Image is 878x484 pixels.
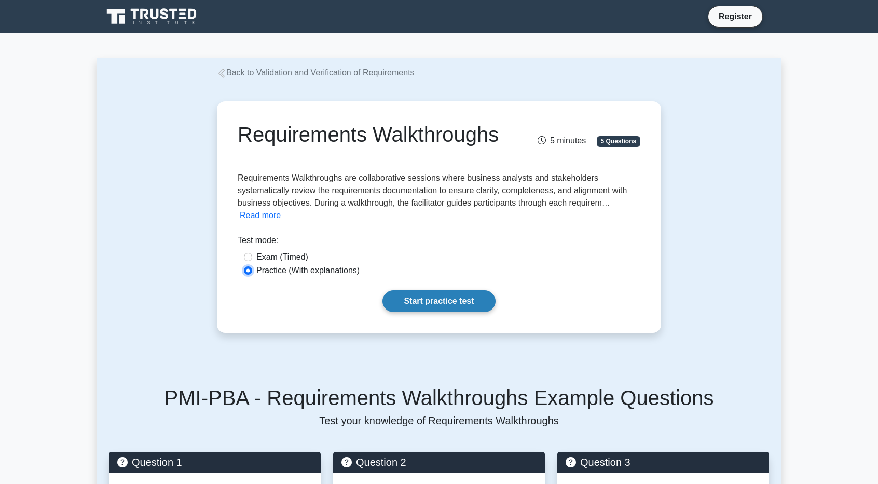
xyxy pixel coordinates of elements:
[238,122,502,147] h1: Requirements Walkthroughs
[538,136,586,145] span: 5 minutes
[238,234,640,251] div: Test mode:
[566,456,761,468] h5: Question 3
[217,68,415,77] a: Back to Validation and Verification of Requirements
[109,414,769,427] p: Test your knowledge of Requirements Walkthroughs
[341,456,537,468] h5: Question 2
[117,456,312,468] h5: Question 1
[109,385,769,410] h5: PMI-PBA - Requirements Walkthroughs Example Questions
[240,209,281,222] button: Read more
[238,173,627,207] span: Requirements Walkthroughs are collaborative sessions where business analysts and stakeholders sys...
[597,136,640,146] span: 5 Questions
[256,264,360,277] label: Practice (With explanations)
[382,290,495,312] a: Start practice test
[256,251,308,263] label: Exam (Timed)
[712,10,758,23] a: Register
